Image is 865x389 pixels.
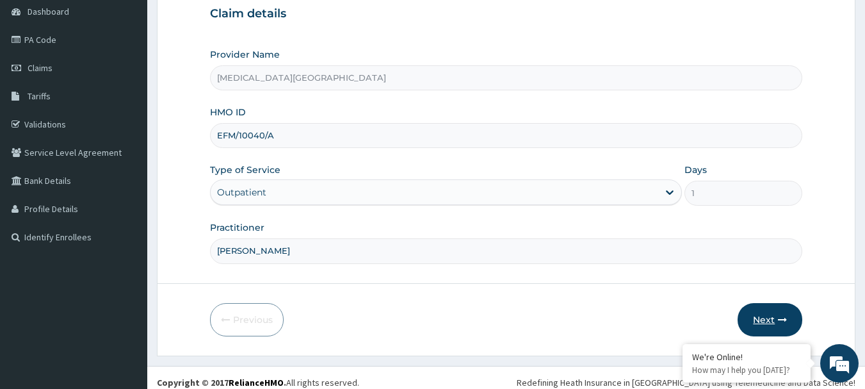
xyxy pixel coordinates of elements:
textarea: Type your message and hit 'Enter' [6,256,244,301]
div: Outpatient [217,186,266,199]
div: Minimize live chat window [210,6,241,37]
img: d_794563401_company_1708531726252_794563401 [24,64,52,96]
span: Dashboard [28,6,69,17]
a: RelianceHMO [229,377,284,388]
label: Type of Service [210,163,280,176]
div: We're Online! [692,351,801,363]
div: Redefining Heath Insurance in [GEOGRAPHIC_DATA] using Telemedicine and Data Science! [517,376,855,389]
label: Practitioner [210,221,264,234]
label: HMO ID [210,106,246,119]
label: Provider Name [210,48,280,61]
button: Next [738,303,802,336]
p: How may I help you today? [692,365,801,376]
h3: Claim details [210,7,803,21]
span: We're online! [74,114,177,244]
strong: Copyright © 2017 . [157,377,286,388]
button: Previous [210,303,284,336]
div: Chat with us now [67,72,215,88]
input: Enter HMO ID [210,123,803,148]
input: Enter Name [210,238,803,263]
span: Tariffs [28,90,51,102]
label: Days [684,163,707,176]
span: Claims [28,62,53,74]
